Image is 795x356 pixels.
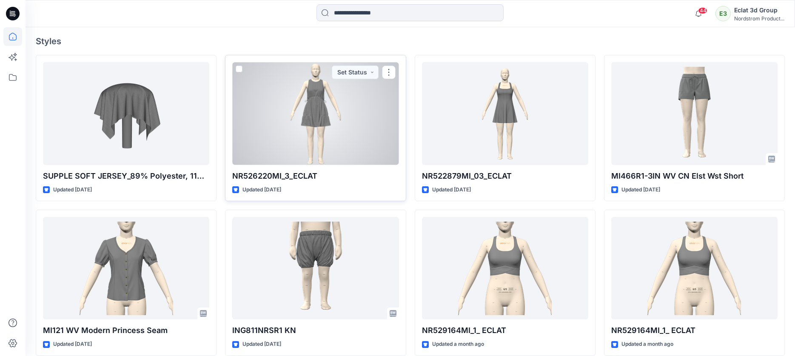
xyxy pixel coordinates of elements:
[432,185,471,194] p: Updated [DATE]
[611,217,778,319] a: NR529164MI_1_ ECLAT
[432,340,484,349] p: Updated a month ago
[232,217,399,319] a: ING811NRSR1 KN
[43,217,209,319] a: MI121 WV Modern Princess Seam
[422,62,588,165] a: NR522879MI_03_ECLAT
[242,185,281,194] p: Updated [DATE]
[232,62,399,165] a: NR526220MI_3_ECLAT
[422,217,588,319] a: NR529164MI_1_ ECLAT
[36,36,785,46] h4: Styles
[611,325,778,336] p: NR529164MI_1_ ECLAT
[422,325,588,336] p: NR529164MI_1_ ECLAT
[698,7,707,14] span: 44
[232,170,399,182] p: NR526220MI_3_ECLAT
[422,170,588,182] p: NR522879MI_03_ECLAT
[53,185,92,194] p: Updated [DATE]
[611,170,778,182] p: MI466R1-3IN WV CN Elst Wst Short
[715,6,731,21] div: E3
[43,62,209,165] a: SUPPLE SOFT JERSEY_89% Polyester, 11% Spandex_185GSM_RT2203069
[621,185,660,194] p: Updated [DATE]
[734,5,784,15] div: Eclat 3d Group
[611,62,778,165] a: MI466R1-3IN WV CN Elst Wst Short
[43,325,209,336] p: MI121 WV Modern Princess Seam
[621,340,673,349] p: Updated a month ago
[232,325,399,336] p: ING811NRSR1 KN
[43,170,209,182] p: SUPPLE SOFT JERSEY_89% Polyester, 11% Spandex_185GSM_RT2203069
[242,340,281,349] p: Updated [DATE]
[53,340,92,349] p: Updated [DATE]
[734,15,784,22] div: Nordstrom Product...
